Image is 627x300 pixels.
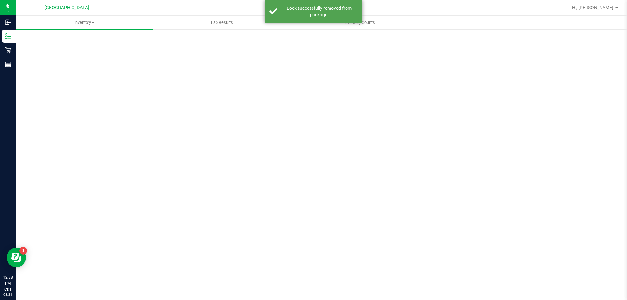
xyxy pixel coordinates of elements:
[16,20,153,25] span: Inventory
[5,33,11,39] inline-svg: Inventory
[44,5,89,10] span: [GEOGRAPHIC_DATA]
[281,5,358,18] div: Lock successfully removed from package.
[5,19,11,25] inline-svg: Inbound
[3,275,13,292] p: 12:38 PM CDT
[572,5,615,10] span: Hi, [PERSON_NAME]!
[7,248,26,267] iframe: Resource center
[16,16,153,29] a: Inventory
[5,47,11,54] inline-svg: Retail
[153,16,291,29] a: Lab Results
[3,292,13,297] p: 08/21
[202,20,242,25] span: Lab Results
[5,61,11,68] inline-svg: Reports
[19,247,27,255] iframe: Resource center unread badge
